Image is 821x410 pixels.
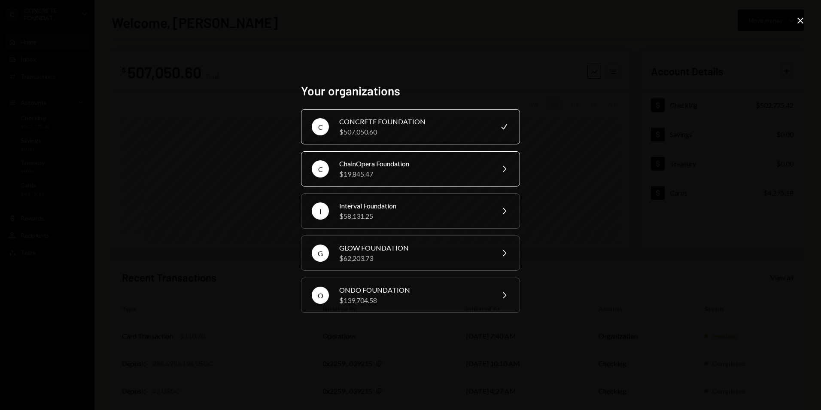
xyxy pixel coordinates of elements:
[339,243,489,253] div: GLOW FOUNDATION
[301,151,520,187] button: CChainOpera Foundation$19,845.47
[339,116,489,127] div: CONCRETE FOUNDATION
[339,169,489,179] div: $19,845.47
[301,278,520,313] button: OONDO FOUNDATION$139,704.58
[301,236,520,271] button: GGLOW FOUNDATION$62,203.73
[339,295,489,306] div: $139,704.58
[339,127,489,137] div: $507,050.60
[339,201,489,211] div: Interval Foundation
[339,211,489,221] div: $58,131.25
[312,118,329,135] div: C
[339,253,489,263] div: $62,203.73
[312,160,329,177] div: C
[312,202,329,220] div: I
[301,193,520,229] button: IInterval Foundation$58,131.25
[312,245,329,262] div: G
[301,83,520,99] h2: Your organizations
[301,109,520,144] button: CCONCRETE FOUNDATION$507,050.60
[339,285,489,295] div: ONDO FOUNDATION
[339,159,489,169] div: ChainOpera Foundation
[312,287,329,304] div: O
